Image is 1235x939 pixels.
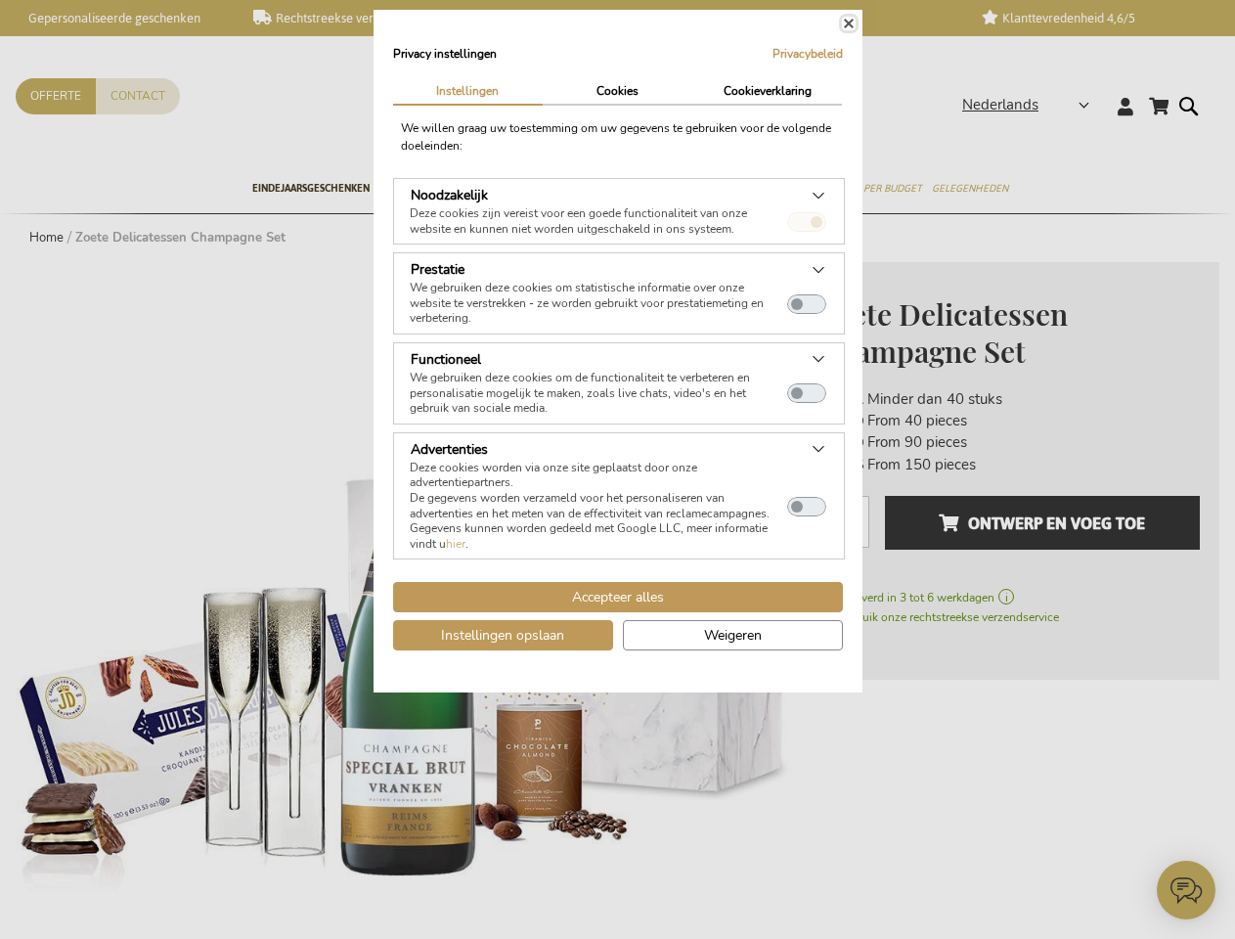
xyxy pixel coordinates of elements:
[843,18,855,29] button: Sluiten
[410,348,482,371] button: Functioneel
[393,44,603,64] h2: Privacy instellingen
[811,258,826,281] button: Meer over: Prestatie
[543,79,692,104] button: Cookies
[787,497,826,516] button: Advertenties
[411,439,488,460] h3: Advertenties
[410,258,465,281] button: Prestatie
[410,206,787,237] p: Deze cookies zijn vereist voor een goede functionaliteit van onze website en kunnen niet worden u...
[704,625,762,646] span: Weigeren
[410,438,489,461] button: Advertenties
[811,348,826,371] button: Meer over: Functioneel
[787,383,826,403] button: Functioneel
[692,79,842,104] button: Cookieverklaring
[393,119,843,155] div: We willen graag uw toestemming om uw gegevens te gebruiken voor de volgende doeleinden:
[411,185,488,205] h3: Noodzakelijk
[623,620,843,650] button: Alle cookies weigeren
[811,438,826,461] button: Meer over: Advertenties
[446,536,465,552] a: hier
[410,184,489,206] button: Noodzakelijk
[393,582,843,612] button: Accepteer alle cookies
[441,625,564,646] span: Instellingen opslaan
[411,259,464,280] h3: Prestatie
[572,587,664,607] span: Accepteer alles
[410,461,787,491] p: Deze cookies worden via onze site geplaatst door onze advertentiepartners.
[410,371,787,417] p: We gebruiken deze cookies om de functionaliteit te verbeteren en personalisatie mogelijk te maken...
[772,46,843,62] a: Privacybeleid
[393,79,543,104] button: Instellingen
[411,349,481,370] h3: Functioneel
[410,281,787,327] p: We gebruiken deze cookies om statistische informatie over onze website te verstrekken - ze worden...
[393,620,613,650] button: Instellingen opslaan cookie
[787,294,826,314] button: Prestatie
[410,491,787,552] p: De gegevens worden verzameld voor het personaliseren van advertenties en het meten van de effecti...
[811,184,826,206] button: Meer over: Noodzakelijk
